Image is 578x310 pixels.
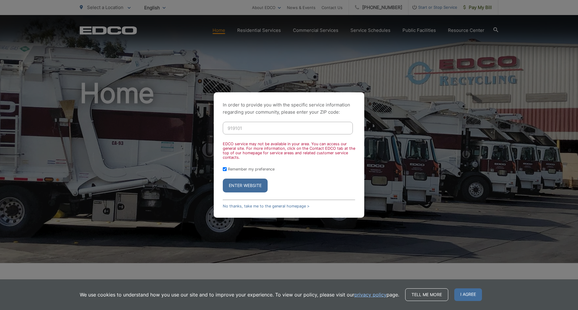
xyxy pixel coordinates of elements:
a: Tell me more [405,288,448,301]
p: In order to provide you with the specific service information regarding your community, please en... [223,101,355,116]
button: Enter Website [223,179,268,192]
div: EDCO service may not be available in your area. You can access our general site. For more informa... [223,142,355,160]
label: Remember my preference [228,167,275,171]
span: I agree [454,288,482,301]
a: No thanks, take me to the general homepage > [223,204,309,208]
input: Enter ZIP Code [223,122,353,134]
p: We use cookies to understand how you use our site and to improve your experience. To view our pol... [80,291,399,298]
a: privacy policy [354,291,387,298]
